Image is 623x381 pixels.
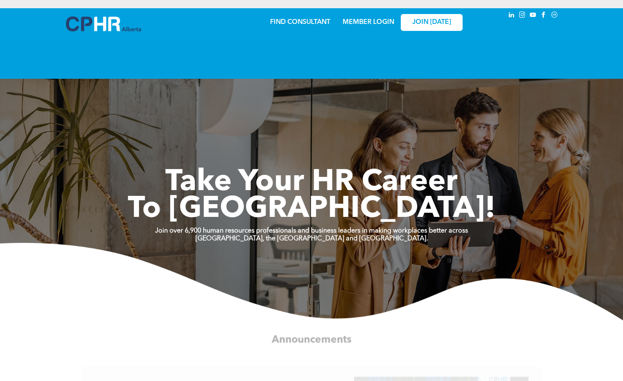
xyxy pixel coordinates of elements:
[165,168,458,198] span: Take Your HR Career
[66,16,141,31] img: A blue and white logo for cp alberta
[539,10,548,21] a: facebook
[507,10,516,21] a: linkedin
[195,235,428,242] strong: [GEOGRAPHIC_DATA], the [GEOGRAPHIC_DATA] and [GEOGRAPHIC_DATA].
[401,14,463,31] a: JOIN [DATE]
[412,19,451,26] span: JOIN [DATE]
[155,228,468,234] strong: Join over 6,900 human resources professionals and business leaders in making workplaces better ac...
[550,10,559,21] a: Social network
[518,10,527,21] a: instagram
[270,19,330,26] a: FIND CONSULTANT
[529,10,538,21] a: youtube
[128,195,496,224] span: To [GEOGRAPHIC_DATA]!
[343,19,394,26] a: MEMBER LOGIN
[272,335,351,345] span: Announcements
